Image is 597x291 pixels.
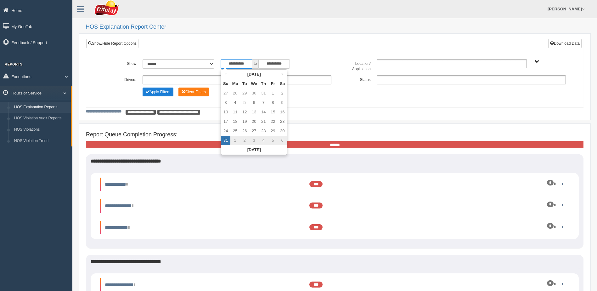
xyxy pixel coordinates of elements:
[100,199,569,213] li: Expand
[86,39,138,48] a: Show/Hide Report Options
[100,59,139,67] label: Show
[268,79,278,88] th: Fr
[278,126,287,136] td: 30
[240,88,249,98] td: 29
[230,117,240,126] td: 18
[11,135,71,147] a: HOS Violation Trend
[259,126,268,136] td: 28
[268,126,278,136] td: 29
[100,221,569,235] li: Expand
[278,88,287,98] td: 2
[221,79,230,88] th: Su
[249,117,259,126] td: 20
[249,136,259,145] td: 3
[240,117,249,126] td: 19
[335,75,374,83] label: Status
[278,70,287,79] th: »
[278,98,287,107] td: 9
[268,88,278,98] td: 1
[221,145,287,155] th: [DATE]
[221,70,230,79] th: «
[143,88,173,96] button: Change Filter Options
[259,107,268,117] td: 14
[278,136,287,145] td: 6
[259,98,268,107] td: 7
[240,107,249,117] td: 12
[268,107,278,117] td: 15
[230,126,240,136] td: 25
[249,98,259,107] td: 6
[259,117,268,126] td: 21
[278,79,287,88] th: Sa
[230,107,240,117] td: 11
[240,136,249,145] td: 2
[249,79,259,88] th: We
[11,124,71,135] a: HOS Violations
[249,88,259,98] td: 30
[221,126,230,136] td: 24
[259,79,268,88] th: Th
[221,117,230,126] td: 17
[11,102,71,113] a: HOS Explanation Reports
[240,79,249,88] th: Tu
[252,59,258,69] span: to
[221,98,230,107] td: 3
[335,59,374,72] label: Location/ Application
[548,39,582,48] button: Download Data
[221,88,230,98] td: 27
[100,178,569,191] li: Expand
[259,136,268,145] td: 4
[11,113,71,124] a: HOS Violation Audit Reports
[268,98,278,107] td: 8
[240,126,249,136] td: 26
[86,24,591,30] h2: HOS Explanation Report Center
[249,107,259,117] td: 13
[259,88,268,98] td: 31
[221,107,230,117] td: 10
[249,126,259,136] td: 27
[178,88,209,96] button: Change Filter Options
[100,75,139,83] label: Drivers
[268,117,278,126] td: 22
[230,98,240,107] td: 4
[230,70,278,79] th: [DATE]
[240,98,249,107] td: 5
[278,107,287,117] td: 16
[230,136,240,145] td: 1
[221,136,230,145] td: 31
[86,132,583,138] h4: Report Queue Completion Progress:
[268,136,278,145] td: 5
[278,117,287,126] td: 23
[230,88,240,98] td: 28
[230,79,240,88] th: Mo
